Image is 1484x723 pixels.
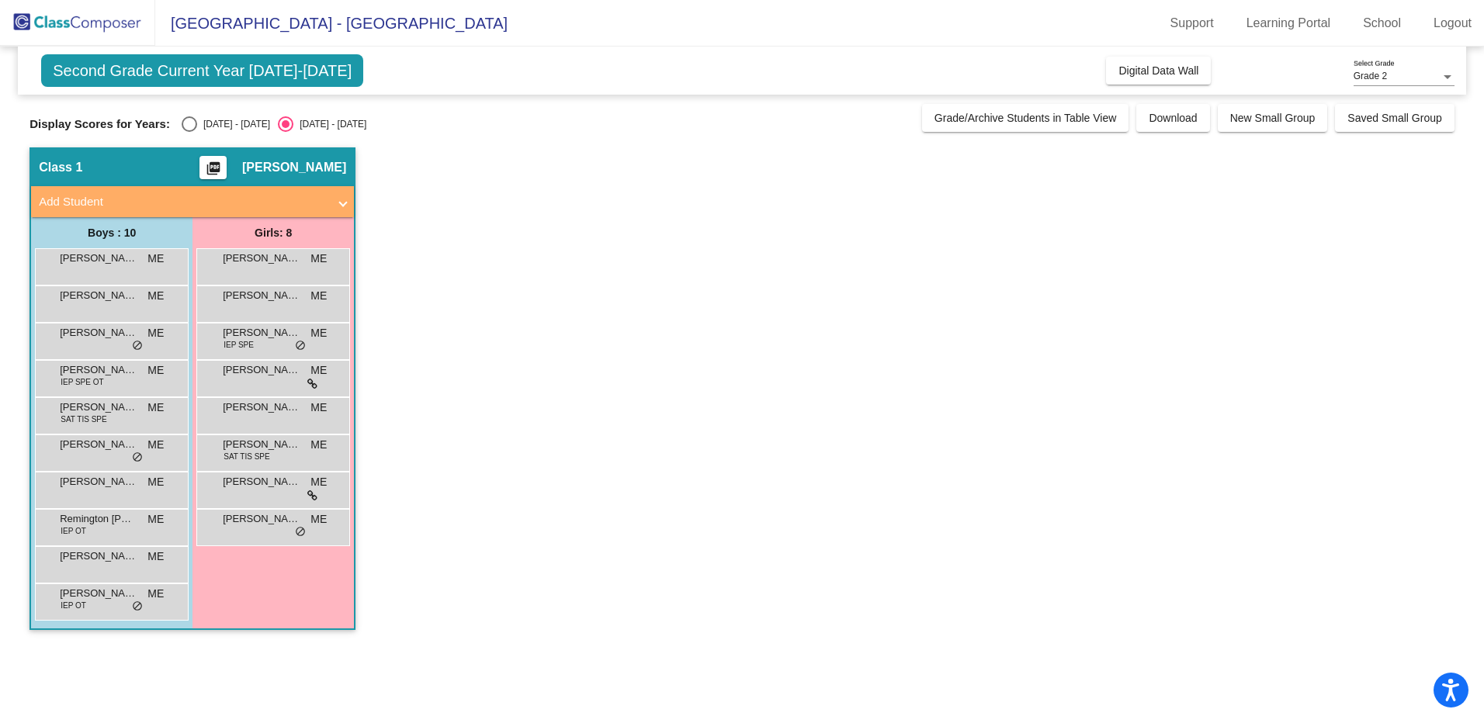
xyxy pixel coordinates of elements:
[204,161,223,182] mat-icon: picture_as_pdf
[60,437,137,452] span: [PERSON_NAME]
[310,400,327,416] span: ME
[61,413,106,425] span: SAT TIS SPE
[132,600,143,613] span: do_not_disturb_alt
[223,400,300,415] span: [PERSON_NAME]
[310,288,327,304] span: ME
[934,112,1117,124] span: Grade/Archive Students in Table View
[41,54,363,87] span: Second Grade Current Year [DATE]-[DATE]
[1136,104,1209,132] button: Download
[147,511,164,528] span: ME
[1354,71,1387,81] span: Grade 2
[60,548,137,564] span: [PERSON_NAME]
[310,511,327,528] span: ME
[922,104,1129,132] button: Grade/Archive Students in Table View
[61,525,86,537] span: IEP OT
[31,186,354,217] mat-expansion-panel-header: Add Student
[295,340,306,352] span: do_not_disturb_alt
[224,451,269,462] span: SAT TIS SPE
[147,548,164,565] span: ME
[29,117,170,131] span: Display Scores for Years:
[310,474,327,490] span: ME
[61,600,86,611] span: IEP OT
[60,325,137,341] span: [PERSON_NAME]
[197,117,270,131] div: [DATE] - [DATE]
[1106,57,1211,85] button: Digital Data Wall
[223,511,300,527] span: [PERSON_NAME]
[295,526,306,538] span: do_not_disturb_alt
[1149,112,1197,124] span: Download
[39,193,328,211] mat-panel-title: Add Student
[182,116,366,132] mat-radio-group: Select an option
[293,117,366,131] div: [DATE] - [DATE]
[147,288,164,304] span: ME
[223,362,300,378] span: [PERSON_NAME]
[147,325,164,341] span: ME
[147,362,164,379] span: ME
[192,217,354,248] div: Girls: 8
[223,325,300,341] span: [PERSON_NAME]
[60,400,137,415] span: [PERSON_NAME]
[147,474,164,490] span: ME
[60,362,137,378] span: [PERSON_NAME]
[60,586,137,601] span: [PERSON_NAME] [PERSON_NAME]
[39,160,82,175] span: Class 1
[1351,11,1413,36] a: School
[310,251,327,267] span: ME
[147,251,164,267] span: ME
[223,437,300,452] span: [PERSON_NAME]
[223,251,300,266] span: [PERSON_NAME]
[61,376,103,388] span: IEP SPE OT
[147,586,164,602] span: ME
[147,437,164,453] span: ME
[60,474,137,489] span: [PERSON_NAME]
[224,339,254,351] span: IEP SPE
[223,288,300,303] span: [PERSON_NAME]
[155,11,508,36] span: [GEOGRAPHIC_DATA] - [GEOGRAPHIC_DATA]
[132,451,143,464] span: do_not_disturb_alt
[223,474,300,489] span: [PERSON_NAME]
[31,217,192,248] div: Boys : 10
[60,288,137,303] span: [PERSON_NAME]
[60,511,137,527] span: Remington [PERSON_NAME]
[132,340,143,352] span: do_not_disturb_alt
[1335,104,1454,132] button: Saved Small Group
[1118,64,1198,77] span: Digital Data Wall
[310,325,327,341] span: ME
[1234,11,1344,36] a: Learning Portal
[1158,11,1226,36] a: Support
[1347,112,1441,124] span: Saved Small Group
[310,362,327,379] span: ME
[1230,112,1316,124] span: New Small Group
[1218,104,1328,132] button: New Small Group
[60,251,137,266] span: [PERSON_NAME]
[242,160,346,175] span: [PERSON_NAME]
[147,400,164,416] span: ME
[1421,11,1484,36] a: Logout
[310,437,327,453] span: ME
[199,156,227,179] button: Print Students Details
